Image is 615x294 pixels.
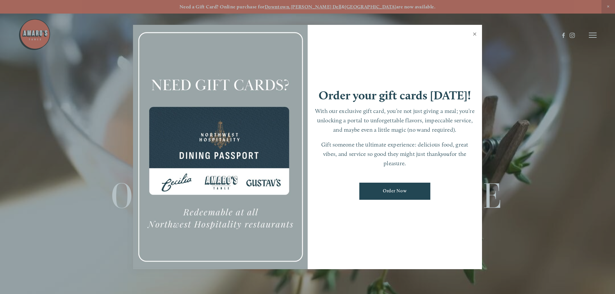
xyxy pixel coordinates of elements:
a: Order Now [359,183,430,200]
h1: Order your gift cards [DATE]! [319,89,471,101]
a: Close [468,26,481,44]
p: Gift someone the ultimate experience: delicious food, great vibes, and service so good they might... [314,140,476,168]
em: you [441,150,450,157]
p: With our exclusive gift card, you’re not just giving a meal; you’re unlocking a portal to unforge... [314,106,476,134]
